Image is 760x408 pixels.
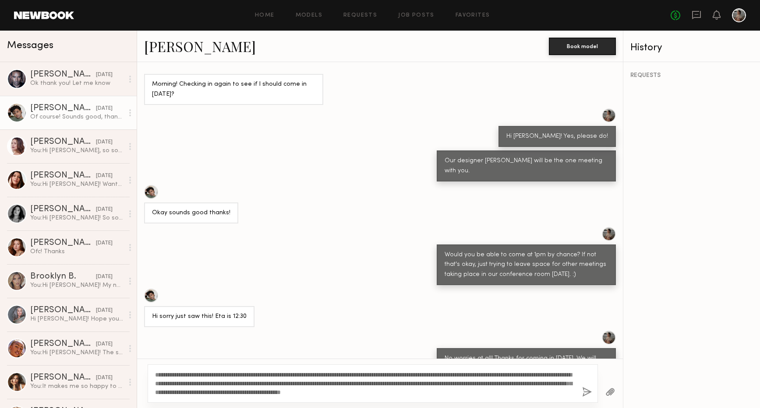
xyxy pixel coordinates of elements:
div: REQUESTS [630,73,753,79]
div: Okay sounds good thanks! [152,208,230,218]
div: You: It makes me so happy to hear that you enjoyed working together! Let me know when you decide ... [30,382,124,391]
div: History [630,43,753,53]
div: [DATE] [96,239,113,248]
div: You: Hi [PERSON_NAME]! The shoot we reached out to you for has already been completed. Thank you ... [30,349,124,357]
div: [PERSON_NAME] [30,104,96,113]
a: Favorites [456,13,490,18]
a: Job Posts [398,13,435,18]
div: [DATE] [96,273,113,281]
div: [DATE] [96,206,113,214]
div: Hi [PERSON_NAME]! Yes, please do! [506,132,608,142]
div: [DATE] [96,340,113,349]
div: [PERSON_NAME] [30,70,96,79]
a: Requests [343,13,377,18]
div: Our designer [PERSON_NAME] will be the one meeting with you. [445,156,608,176]
div: [DATE] [96,307,113,315]
a: Home [255,13,275,18]
div: [DATE] [96,374,113,382]
div: Hi sorry just saw this! Eta is 12:30 [152,312,247,322]
div: You: Hi [PERSON_NAME]! So sorry for my delayed response! Unfortunately we need a true plus size m... [30,214,124,222]
div: [DATE] [96,138,113,146]
button: Book model [549,38,616,55]
div: [PERSON_NAME] [30,340,96,349]
div: [DATE] [96,71,113,79]
div: Ofc! Thanks [30,248,124,256]
div: Hi [PERSON_NAME]! Hope you are having a nice day. I posted the review and wanted to let you know ... [30,315,124,323]
div: [PERSON_NAME] [30,306,96,315]
div: [PERSON_NAME] [30,239,96,248]
span: Messages [7,41,53,51]
div: You: Hi [PERSON_NAME]! My name is [PERSON_NAME] and I am a creative director / producer for photo... [30,281,124,289]
div: [PERSON_NAME] [30,205,96,214]
div: [PERSON_NAME] [30,373,96,382]
a: Book model [549,42,616,49]
div: Would you be able to come at 1pm by chance? If not that's okay, just trying to leave space for ot... [445,250,608,280]
div: Of course! Sounds good, thanks!! [30,113,124,121]
div: [PERSON_NAME] [30,138,96,146]
div: No worries at all! Thanks for coming in [DATE]. We will review with the team and get back to you ... [445,354,608,374]
div: Morning! Checking in again to see if I should come in [DATE]? [152,80,315,100]
div: Ok thank you! Let me know [30,79,124,87]
a: [PERSON_NAME] [144,37,256,56]
div: [DATE] [96,105,113,113]
div: You: Hi [PERSON_NAME]! Wanted to follow up with you regarding our casting call! Please let us kno... [30,180,124,188]
div: You: Hi [PERSON_NAME], so sorry for my delayed response. The address is [STREET_ADDRESS] [30,146,124,155]
div: Brooklyn B. [30,272,96,281]
a: Models [296,13,322,18]
div: [PERSON_NAME] [30,171,96,180]
div: [DATE] [96,172,113,180]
